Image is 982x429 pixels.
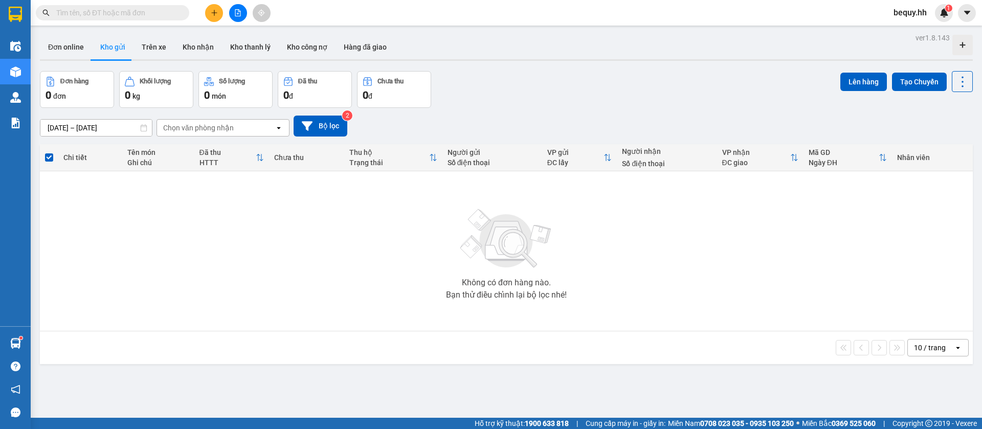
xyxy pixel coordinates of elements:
[174,35,222,59] button: Kho nhận
[199,148,256,156] div: Đã thu
[199,159,256,167] div: HTTT
[802,418,876,429] span: Miền Bắc
[10,338,21,349] img: warehouse-icon
[11,408,20,417] span: message
[194,144,270,171] th: Toggle SortBy
[954,344,962,352] svg: open
[897,153,968,162] div: Nhân viên
[940,8,949,17] img: icon-new-feature
[53,92,66,100] span: đơn
[796,421,799,425] span: ⚪️
[622,147,711,155] div: Người nhận
[258,9,265,16] span: aim
[279,35,336,59] button: Kho công nợ
[952,35,973,55] div: Tạo kho hàng mới
[294,116,347,137] button: Bộ lọc
[446,291,567,299] div: Bạn thử điều chỉnh lại bộ lọc nhé!
[92,35,133,59] button: Kho gửi
[722,159,790,167] div: ĐC giao
[10,41,21,52] img: warehouse-icon
[278,71,352,108] button: Đã thu0đ
[809,148,879,156] div: Mã GD
[125,89,130,101] span: 0
[10,66,21,77] img: warehouse-icon
[119,71,193,108] button: Khối lượng0kg
[448,148,537,156] div: Người gửi
[576,418,578,429] span: |
[963,8,972,17] span: caret-down
[274,153,339,162] div: Chưa thu
[722,148,790,156] div: VP nhận
[63,153,117,162] div: Chi tiết
[127,148,189,156] div: Tên món
[10,118,21,128] img: solution-icon
[211,9,218,16] span: plus
[127,159,189,167] div: Ghi chú
[40,71,114,108] button: Đơn hàng0đơn
[542,144,617,171] th: Toggle SortBy
[11,362,20,371] span: question-circle
[717,144,804,171] th: Toggle SortBy
[40,35,92,59] button: Đơn online
[668,418,794,429] span: Miền Nam
[56,7,177,18] input: Tìm tên, số ĐT hoặc mã đơn
[475,418,569,429] span: Hỗ trợ kỹ thuật:
[448,159,537,167] div: Số điện thoại
[586,418,665,429] span: Cung cấp máy in - giấy in:
[462,279,551,287] div: Không có đơn hàng nào.
[925,420,932,427] span: copyright
[342,110,352,121] sup: 2
[885,6,935,19] span: bequy.hh
[11,385,20,394] span: notification
[349,159,429,167] div: Trạng thái
[945,5,952,12] sup: 1
[840,73,887,91] button: Lên hàng
[947,5,950,12] span: 1
[336,35,395,59] button: Hàng đã giao
[547,159,604,167] div: ĐC lấy
[455,203,557,275] img: svg+xml;base64,PHN2ZyBjbGFzcz0ibGlzdC1wbHVnX19zdmciIHhtbG5zPSJodHRwOi8vd3d3LnczLm9yZy8yMDAwL3N2Zy...
[298,78,317,85] div: Đã thu
[42,9,50,16] span: search
[46,89,51,101] span: 0
[525,419,569,427] strong: 1900 633 818
[10,92,21,103] img: warehouse-icon
[275,124,283,132] svg: open
[132,92,140,100] span: kg
[622,160,711,168] div: Số điện thoại
[916,32,950,43] div: ver 1.8.143
[133,35,174,59] button: Trên xe
[289,92,293,100] span: đ
[883,418,885,429] span: |
[377,78,404,85] div: Chưa thu
[219,78,245,85] div: Số lượng
[958,4,976,22] button: caret-down
[140,78,171,85] div: Khối lượng
[363,89,368,101] span: 0
[40,120,152,136] input: Select a date range.
[234,9,241,16] span: file-add
[368,92,372,100] span: đ
[60,78,88,85] div: Đơn hàng
[892,73,947,91] button: Tạo Chuyến
[804,144,892,171] th: Toggle SortBy
[9,7,22,22] img: logo-vxr
[914,343,946,353] div: 10 / trang
[204,89,210,101] span: 0
[253,4,271,22] button: aim
[163,123,234,133] div: Chọn văn phòng nhận
[19,336,23,340] sup: 1
[229,4,247,22] button: file-add
[809,159,879,167] div: Ngày ĐH
[349,148,429,156] div: Thu hộ
[344,144,442,171] th: Toggle SortBy
[205,4,223,22] button: plus
[547,148,604,156] div: VP gửi
[357,71,431,108] button: Chưa thu0đ
[198,71,273,108] button: Số lượng0món
[222,35,279,59] button: Kho thanh lý
[283,89,289,101] span: 0
[212,92,226,100] span: món
[700,419,794,427] strong: 0708 023 035 - 0935 103 250
[832,419,876,427] strong: 0369 525 060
